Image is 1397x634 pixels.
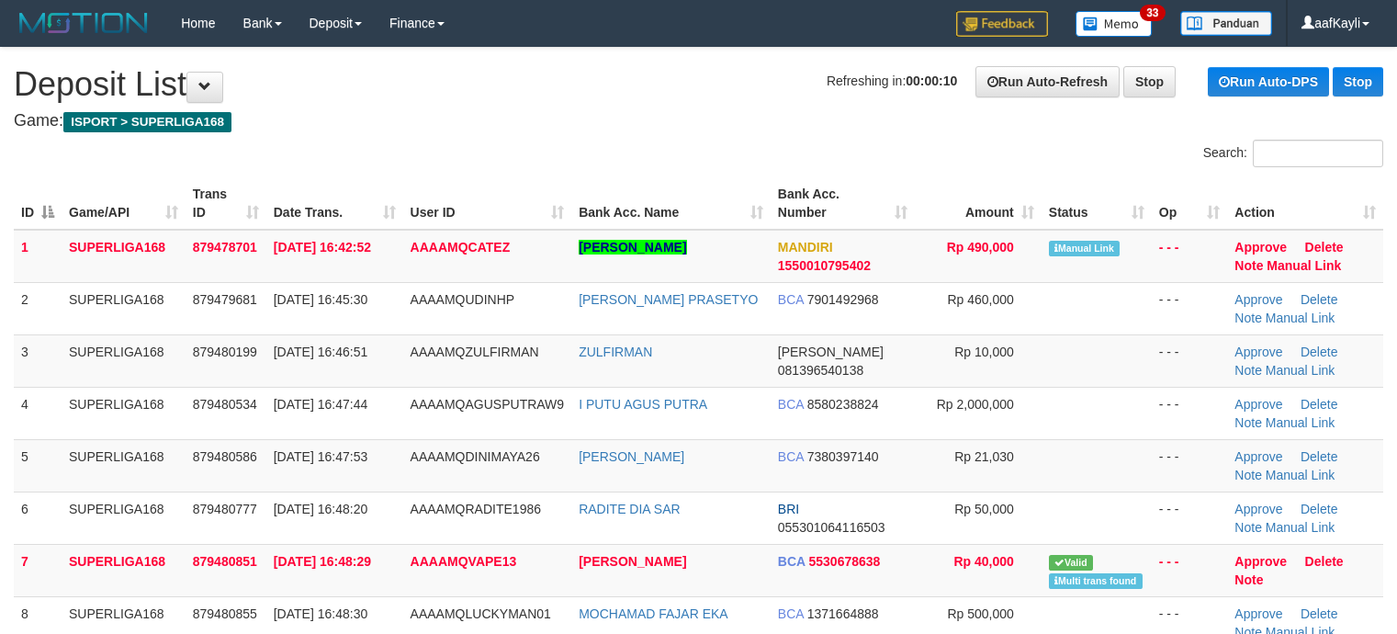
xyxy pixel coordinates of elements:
td: - - - [1152,492,1228,544]
span: Copy 081396540138 to clipboard [778,363,863,378]
td: - - - [1152,387,1228,439]
td: - - - [1152,544,1228,596]
span: Copy 5530678638 to clipboard [809,554,881,569]
a: Delete [1301,449,1337,464]
span: AAAAMQAGUSPUTRAW9 [411,397,565,412]
a: [PERSON_NAME] PRASETYO [579,292,758,307]
th: Bank Acc. Number: activate to sort column ascending [771,177,916,230]
a: Delete [1301,606,1337,621]
span: [DATE] 16:45:30 [274,292,367,307]
a: Delete [1301,397,1337,412]
a: Note [1234,520,1262,535]
span: Rp 460,000 [947,292,1013,307]
span: Rp 21,030 [954,449,1014,464]
span: AAAAMQCATEZ [411,240,511,255]
span: AAAAMQVAPE13 [411,554,517,569]
span: Rp 50,000 [954,502,1014,516]
a: Note [1234,572,1263,587]
td: SUPERLIGA168 [62,439,186,492]
a: Approve [1234,292,1282,307]
label: Search: [1203,140,1383,167]
a: Note [1234,468,1262,482]
a: Delete [1301,292,1337,307]
span: Rp 2,000,000 [937,397,1014,412]
a: Delete [1305,240,1344,255]
th: ID: activate to sort column descending [14,177,62,230]
span: ISPORT > SUPERLIGA168 [63,112,231,132]
a: Note [1234,258,1263,273]
span: Multiple matching transaction found in bank [1049,573,1143,589]
img: Feedback.jpg [956,11,1048,37]
span: [PERSON_NAME] [778,345,884,359]
span: BCA [778,554,806,569]
a: Stop [1123,66,1176,97]
a: Stop [1333,67,1383,96]
th: Bank Acc. Name: activate to sort column ascending [571,177,771,230]
span: Copy 1371664888 to clipboard [807,606,879,621]
span: 879480199 [193,345,257,359]
th: Action: activate to sort column ascending [1227,177,1383,230]
a: Approve [1234,397,1282,412]
span: 879480777 [193,502,257,516]
span: Rp 490,000 [947,240,1014,255]
th: Game/API: activate to sort column ascending [62,177,186,230]
th: Status: activate to sort column ascending [1042,177,1152,230]
a: MOCHAMAD FAJAR EKA [579,606,728,621]
a: ZULFIRMAN [579,345,652,359]
a: Manual Link [1267,258,1341,273]
td: 5 [14,439,62,492]
span: 879480851 [193,554,257,569]
span: Manually Linked [1049,241,1120,256]
span: 33 [1140,5,1165,21]
th: Amount: activate to sort column ascending [915,177,1041,230]
img: Button%20Memo.svg [1076,11,1153,37]
td: 7 [14,544,62,596]
span: 879480534 [193,397,257,412]
a: Delete [1305,554,1344,569]
h4: Game: [14,112,1383,130]
td: SUPERLIGA168 [62,230,186,283]
span: AAAAMQZULFIRMAN [411,345,539,359]
a: Approve [1234,240,1287,255]
a: Approve [1234,449,1282,464]
a: Manual Link [1266,520,1335,535]
a: Manual Link [1266,415,1335,430]
h1: Deposit List [14,66,1383,103]
td: - - - [1152,230,1228,283]
span: BCA [778,397,804,412]
span: AAAAMQDINIMAYA26 [411,449,540,464]
a: Manual Link [1266,468,1335,482]
span: BCA [778,606,804,621]
span: 879479681 [193,292,257,307]
td: 6 [14,492,62,544]
a: Approve [1234,554,1287,569]
td: - - - [1152,334,1228,387]
span: Rp 40,000 [953,554,1013,569]
span: 879480586 [193,449,257,464]
td: SUPERLIGA168 [62,492,186,544]
span: BCA [778,449,804,464]
th: User ID: activate to sort column ascending [403,177,572,230]
td: SUPERLIGA168 [62,544,186,596]
span: Rp 500,000 [947,606,1013,621]
span: BRI [778,502,799,516]
th: Trans ID: activate to sort column ascending [186,177,266,230]
td: 1 [14,230,62,283]
a: Delete [1301,345,1337,359]
a: Approve [1234,345,1282,359]
a: I PUTU AGUS PUTRA [579,397,707,412]
a: Approve [1234,606,1282,621]
span: [DATE] 16:42:52 [274,240,371,255]
input: Search: [1253,140,1383,167]
span: 879480855 [193,606,257,621]
span: Copy 7380397140 to clipboard [807,449,879,464]
span: Copy 1550010795402 to clipboard [778,258,871,273]
strong: 00:00:10 [906,74,957,88]
span: AAAAMQLUCKYMAN01 [411,606,551,621]
td: 3 [14,334,62,387]
span: Copy 8580238824 to clipboard [807,397,879,412]
span: BCA [778,292,804,307]
span: Refreshing in: [827,74,957,88]
span: MANDIRI [778,240,833,255]
a: Approve [1234,502,1282,516]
